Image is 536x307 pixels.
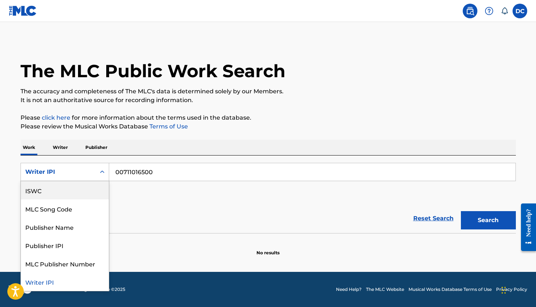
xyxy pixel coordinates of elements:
[21,60,285,82] h1: The MLC Public Work Search
[485,7,494,15] img: help
[83,140,110,155] p: Publisher
[21,199,109,218] div: MLC Song Code
[21,181,109,199] div: ISWC
[42,114,70,121] a: click here
[336,286,362,293] a: Need Help?
[21,236,109,254] div: Publisher IPI
[9,5,37,16] img: MLC Logo
[21,273,109,291] div: Writer IPI
[21,218,109,236] div: Publisher Name
[513,4,527,18] div: User Menu
[499,272,536,307] iframe: Chat Widget
[21,113,516,122] p: Please for more information about the terms used in the database.
[482,4,496,18] div: Help
[21,140,37,155] p: Work
[25,168,91,176] div: Writer IPI
[21,254,109,273] div: MLC Publisher Number
[501,7,508,15] div: Notifications
[366,286,404,293] a: The MLC Website
[148,123,188,130] a: Terms of Use
[21,96,516,105] p: It is not an authoritative source for recording information.
[9,285,32,294] img: logo
[21,87,516,96] p: The accuracy and completeness of The MLC's data is determined solely by our Members.
[496,286,527,293] a: Privacy Policy
[256,241,280,256] p: No results
[410,210,457,226] a: Reset Search
[461,211,516,229] button: Search
[21,122,516,131] p: Please review the Musical Works Database
[466,7,474,15] img: search
[21,163,516,233] form: Search Form
[463,4,477,18] a: Public Search
[502,279,506,301] div: Drag
[409,286,492,293] a: Musical Works Database Terms of Use
[51,140,70,155] p: Writer
[515,197,536,258] iframe: Resource Center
